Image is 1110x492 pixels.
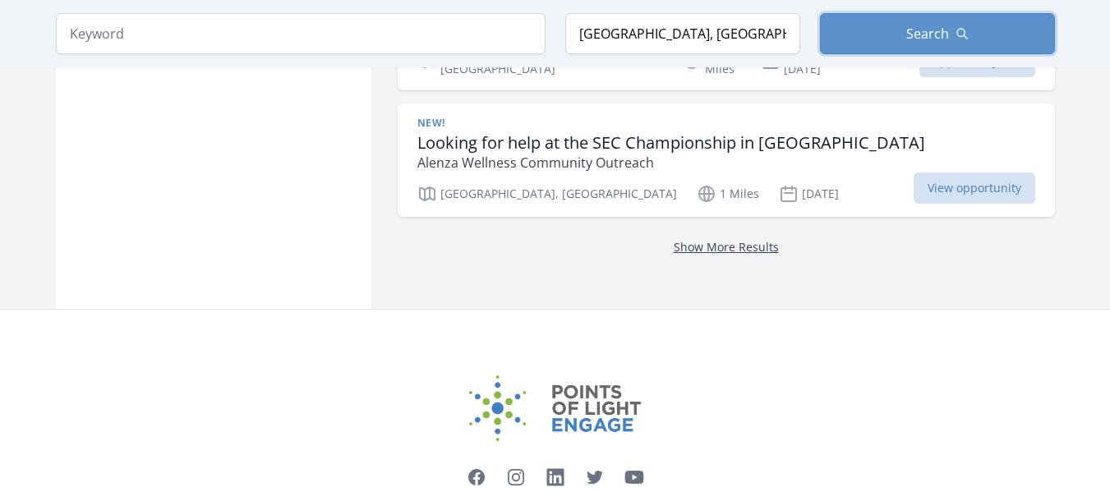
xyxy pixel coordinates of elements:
[906,24,949,44] span: Search
[820,13,1055,54] button: Search
[417,153,925,172] p: Alenza Wellness Community Outreach
[914,172,1035,204] span: View opportunity
[417,133,925,153] h3: Looking for help at the SEC Championship in [GEOGRAPHIC_DATA]
[565,13,800,54] input: Location
[779,184,839,204] p: [DATE]
[56,13,546,54] input: Keyword
[417,117,445,130] span: New!
[398,103,1055,217] a: New! Looking for help at the SEC Championship in [GEOGRAPHIC_DATA] Alenza Wellness Community Outr...
[469,375,642,441] img: Points of Light Engage
[697,184,759,204] p: 1 Miles
[674,239,779,255] a: Show More Results
[417,184,677,204] p: [GEOGRAPHIC_DATA], [GEOGRAPHIC_DATA]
